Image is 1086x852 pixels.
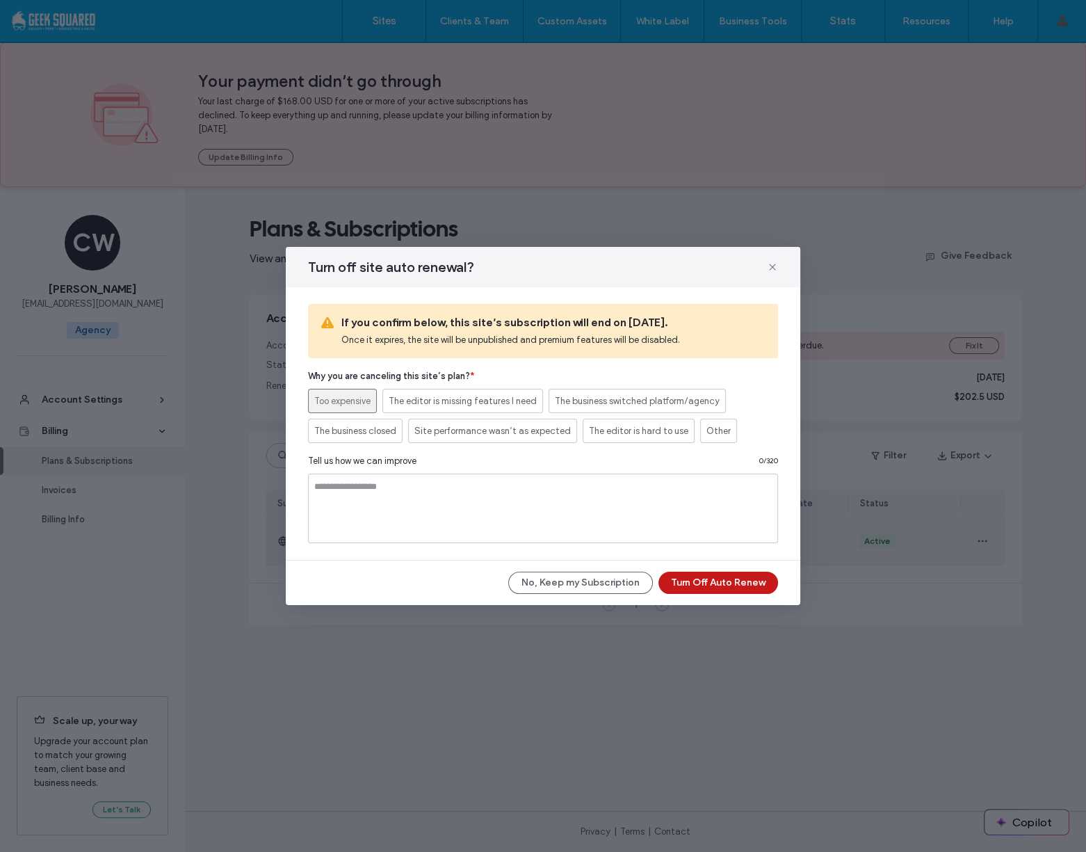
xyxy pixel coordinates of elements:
[341,315,767,330] span: If you confirm below, this site’s subscription will end on [DATE].
[414,424,571,438] span: Site performance wasn’t as expected
[759,456,778,467] span: 0 / 320
[314,394,371,408] span: Too expensive
[508,572,653,594] button: No, Keep my Subscription
[389,394,537,408] span: The editor is missing features I need
[32,10,60,22] span: Help
[658,572,778,594] button: Turn Off Auto Renew
[314,424,396,438] span: The business closed
[341,333,767,347] span: Once it expires, the site will be unpublished and premium features will be disabled.
[308,369,778,383] span: Why you are canceling this site’s plan?
[555,394,720,408] span: The business switched platform/agency
[308,258,474,276] span: Turn off site auto renewal?
[308,454,416,468] span: Tell us how we can improve
[706,424,731,438] span: Other
[589,424,688,438] span: The editor is hard to use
